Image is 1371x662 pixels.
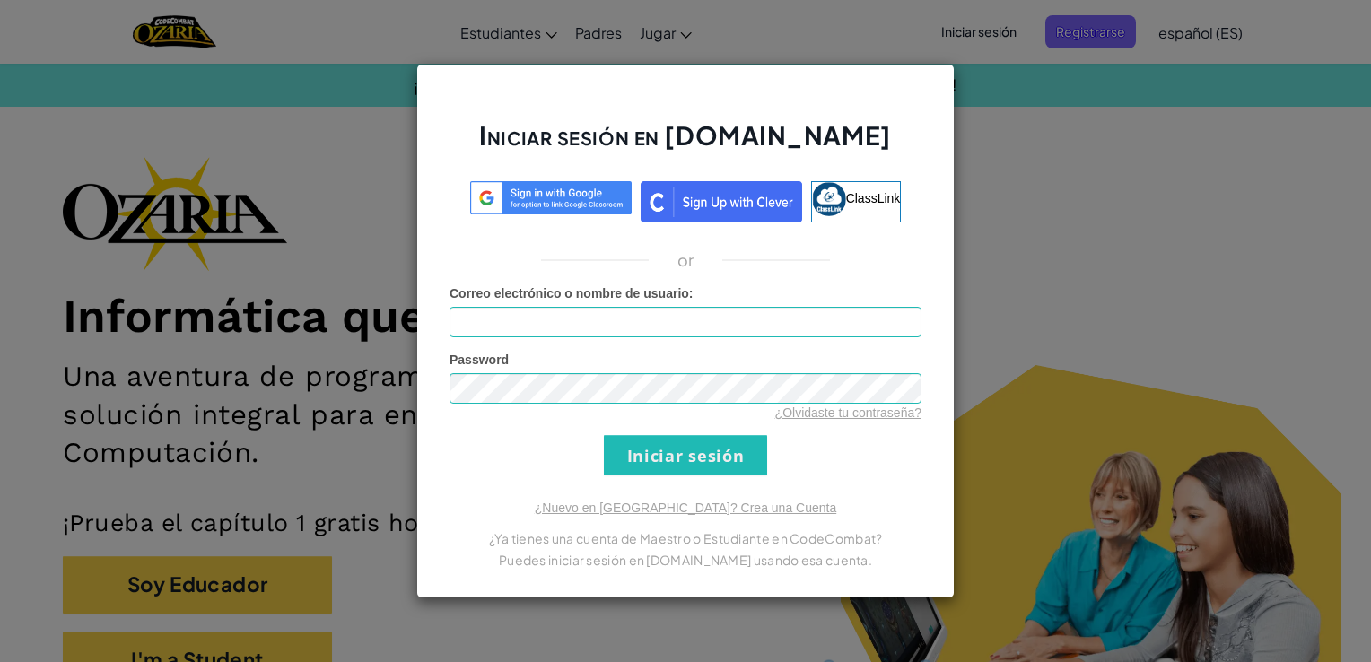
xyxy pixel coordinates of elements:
img: log-in-google-sso.svg [470,181,632,214]
p: or [677,249,694,271]
span: Correo electrónico o nombre de usuario [450,286,689,301]
span: ClassLink [846,191,901,205]
h2: Iniciar sesión en [DOMAIN_NAME] [450,118,921,170]
p: ¿Ya tienes una cuenta de Maestro o Estudiante en CodeCombat? [450,527,921,549]
a: ¿Nuevo en [GEOGRAPHIC_DATA]? Crea una Cuenta [535,501,836,515]
img: clever_sso_button@2x.png [641,181,802,222]
label: : [450,284,694,302]
p: Puedes iniciar sesión en [DOMAIN_NAME] usando esa cuenta. [450,549,921,571]
img: classlink-logo-small.png [812,182,846,216]
a: ¿Olvidaste tu contraseña? [775,405,921,420]
input: Iniciar sesión [604,435,767,475]
span: Password [450,353,509,367]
